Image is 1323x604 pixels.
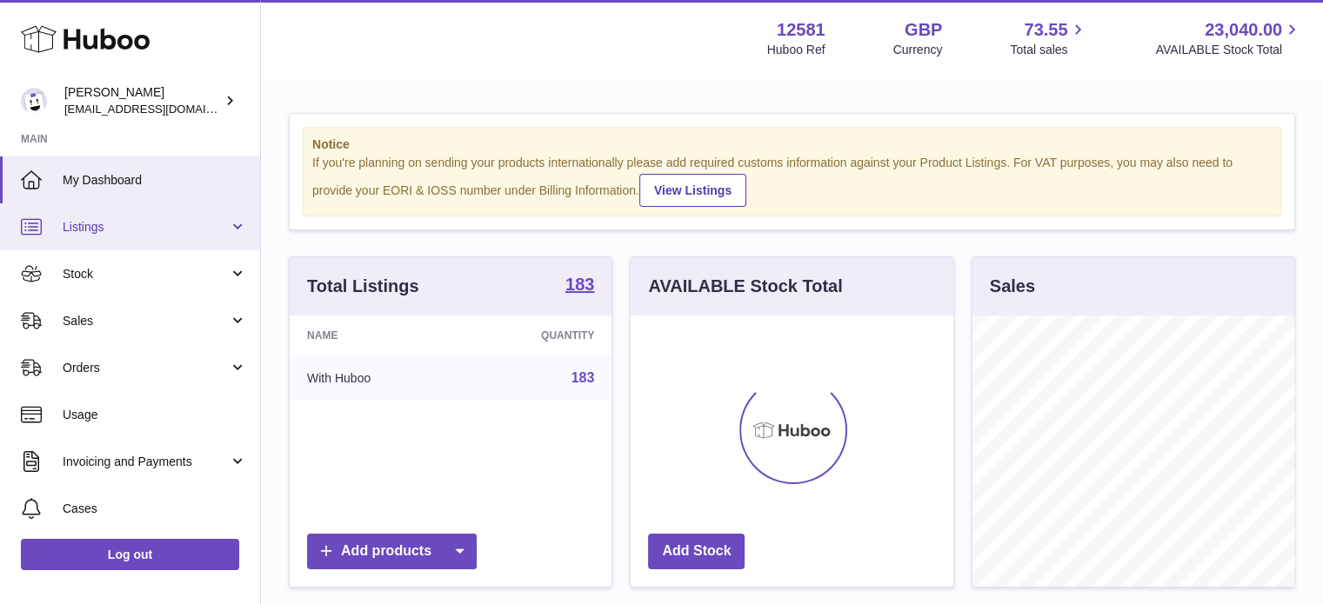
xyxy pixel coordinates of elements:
[63,454,229,470] span: Invoicing and Payments
[63,501,247,517] span: Cases
[1010,42,1087,58] span: Total sales
[1205,18,1282,42] span: 23,040.00
[63,266,229,282] span: Stock
[1155,42,1302,58] span: AVAILABLE Stock Total
[63,313,229,329] span: Sales
[571,370,595,385] a: 183
[312,155,1272,207] div: If you're planning on sending your products internationally please add required customs informati...
[1024,18,1067,42] span: 73.55
[648,534,745,569] a: Add Stock
[307,275,419,298] h3: Total Listings
[64,84,221,117] div: [PERSON_NAME]
[777,18,825,42] strong: 12581
[290,315,459,355] th: Name
[893,42,943,58] div: Currency
[1155,18,1302,58] a: 23,040.00 AVAILABLE Stock Total
[767,42,825,58] div: Huboo Ref
[565,275,594,296] a: 183
[639,174,746,207] a: View Listings
[21,88,47,114] img: internalAdmin-12581@internal.huboo.com
[64,102,256,116] span: [EMAIL_ADDRESS][DOMAIN_NAME]
[21,539,239,570] a: Log out
[63,172,247,189] span: My Dashboard
[63,219,229,236] span: Listings
[990,275,1035,298] h3: Sales
[307,534,477,569] a: Add products
[565,275,594,293] strong: 183
[290,355,459,401] td: With Huboo
[63,407,247,423] span: Usage
[312,136,1272,153] strong: Notice
[648,275,842,298] h3: AVAILABLE Stock Total
[905,18,942,42] strong: GBP
[1010,18,1087,58] a: 73.55 Total sales
[63,360,229,376] span: Orders
[459,315,611,355] th: Quantity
